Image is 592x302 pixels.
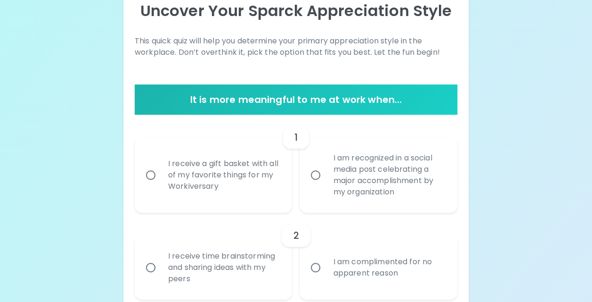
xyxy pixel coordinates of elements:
[138,92,454,107] h6: It is more meaningful to me at work when...
[135,1,457,20] p: Uncover Your Sparck Appreciation Style
[325,245,452,290] div: I am complimented for no apparent reason
[135,35,457,58] p: This quick quiz will help you determine your primary appreciation style in the workplace. Don’t o...
[135,213,457,300] div: choice-group-check
[161,239,287,296] div: I receive time brainstorming and sharing ideas with my peers
[325,141,452,209] div: I am recognized in a social media post celebrating a major accomplishment by my organization
[161,147,287,203] div: I receive a gift basket with all of my favorite things for my Workiversary
[293,228,299,243] h6: 2
[294,130,298,145] h6: 1
[135,115,457,213] div: choice-group-check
